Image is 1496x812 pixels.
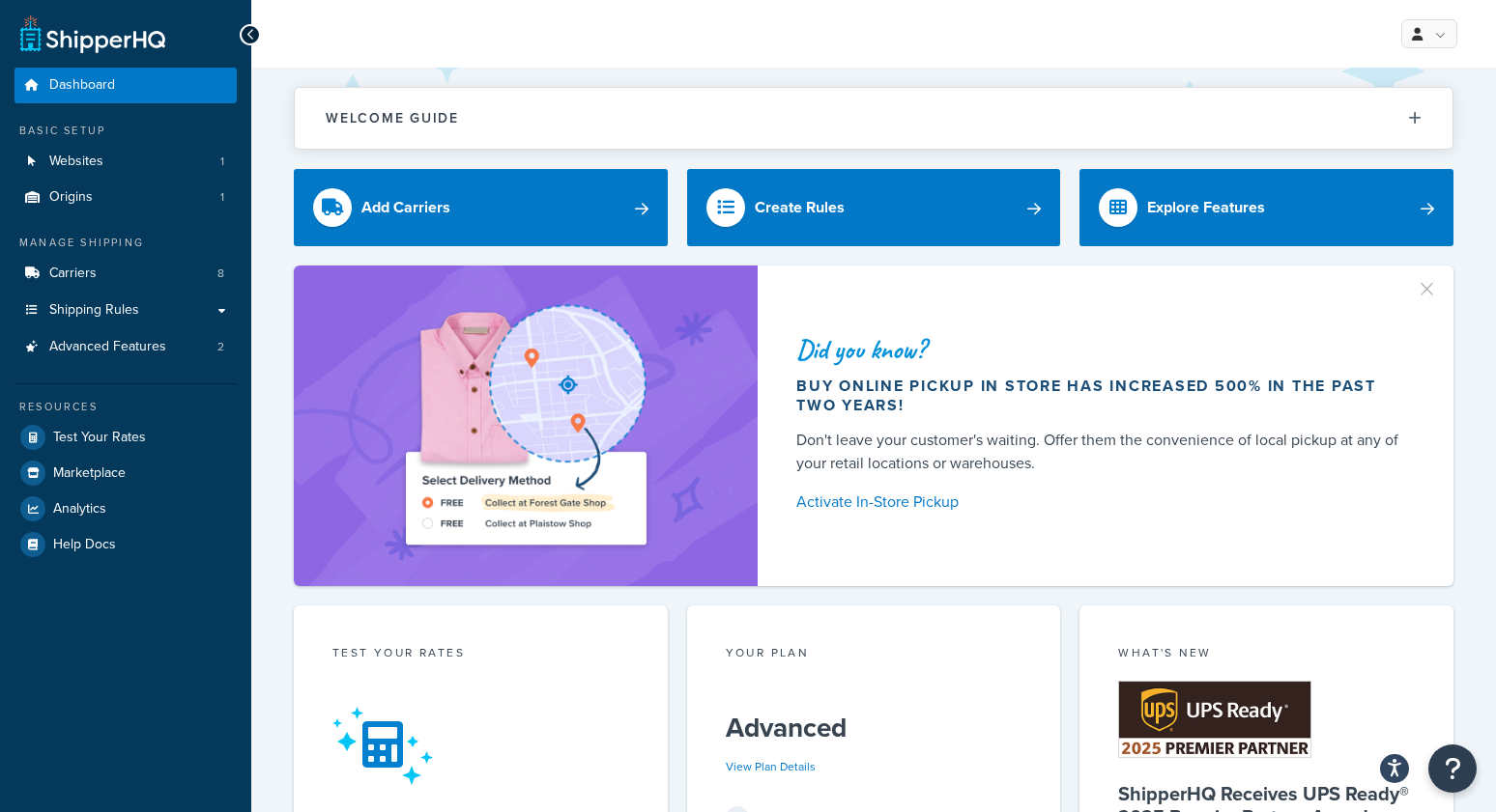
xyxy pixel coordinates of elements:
a: Marketplace [14,456,237,490]
span: Analytics [53,501,106,518]
div: Create Rules [755,194,845,221]
div: Resources [14,399,237,415]
h5: Advanced [726,713,1022,743]
li: Websites [14,144,237,180]
span: 1 [220,154,224,170]
img: ad-shirt-map-b0359fc47e01cab431d101c4b569394f6a03f54285957d908178d52f29eb9668.png [351,294,701,557]
a: Help Docs [14,527,237,562]
a: Advanced Features2 [14,329,237,365]
span: Test Your Rates [53,430,146,446]
span: Origins [49,189,93,206]
a: Create Rules [687,169,1061,246]
span: Marketplace [53,465,126,482]
span: Shipping Rules [49,302,139,319]
span: 1 [220,189,224,206]
div: Explore Features [1147,194,1265,221]
a: Dashboard [14,68,237,103]
div: Add Carriers [361,194,450,221]
div: Basic Setup [14,123,237,139]
a: Origins1 [14,180,237,215]
span: Dashboard [49,77,115,94]
a: View Plan Details [726,758,816,775]
a: Activate In-Store Pickup [796,489,1407,516]
a: Add Carriers [294,169,668,246]
li: Carriers [14,256,237,292]
div: What's New [1118,644,1415,666]
div: Test your rates [332,644,629,666]
a: Carriers8 [14,256,237,292]
h2: Welcome Guide [326,111,459,126]
span: 2 [217,339,224,355]
span: Websites [49,154,103,170]
div: Buy online pickup in store has increased 500% in the past two years! [796,377,1407,415]
li: Origins [14,180,237,215]
a: Websites1 [14,144,237,180]
a: Test Your Rates [14,420,237,455]
div: Manage Shipping [14,235,237,251]
button: Open Resource Center [1428,744,1477,793]
span: Advanced Features [49,339,166,355]
div: Your Plan [726,644,1022,666]
span: Carriers [49,266,97,282]
span: Help Docs [53,537,116,553]
div: Don't leave your customer's waiting. Offer them the convenience of local pickup at any of your re... [796,429,1407,475]
a: Explore Features [1079,169,1453,246]
li: Advanced Features [14,329,237,365]
div: Did you know? [796,336,1407,363]
span: 8 [217,266,224,282]
a: Shipping Rules [14,293,237,328]
button: Welcome Guide [295,88,1453,149]
a: Analytics [14,491,237,526]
